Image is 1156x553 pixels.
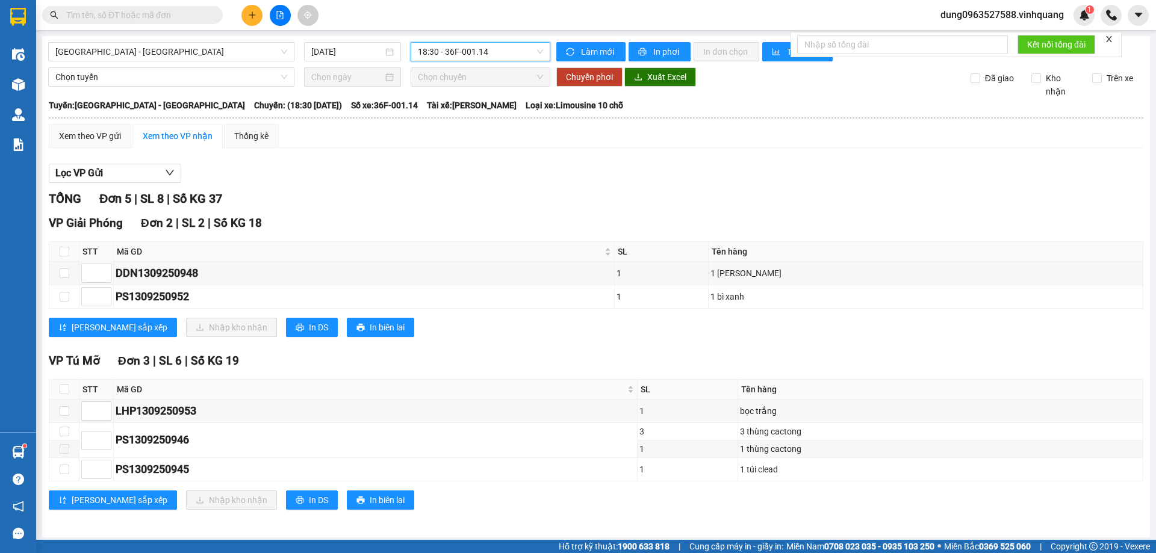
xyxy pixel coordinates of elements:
div: Xem theo VP nhận [143,129,213,143]
span: Kết nối tổng đài [1027,38,1086,51]
span: [PERSON_NAME] sắp xếp [72,321,167,334]
span: Mã GD [117,245,602,258]
span: | [1040,540,1042,553]
span: Làm mới [581,45,616,58]
button: Kết nối tổng đài [1018,35,1095,54]
button: printerIn DS [286,490,338,510]
span: SL 6 [159,354,182,368]
button: Chuyển phơi [556,67,623,87]
th: SL [615,242,709,262]
span: Đơn 5 [99,191,131,206]
span: Số KG 37 [173,191,222,206]
button: sort-ascending[PERSON_NAME] sắp xếp [49,318,177,337]
span: Xuất Excel [647,70,686,84]
span: aim [303,11,312,19]
button: In đơn chọn [694,42,759,61]
b: Tuyến: [GEOGRAPHIC_DATA] - [GEOGRAPHIC_DATA] [49,100,245,110]
span: Chuyến: (18:30 [DATE]) [254,99,342,112]
span: ⚪️ [937,544,941,549]
div: 1 [639,463,736,476]
span: | [176,216,179,230]
button: caret-down [1128,5,1149,26]
span: VP Tú Mỡ [49,354,100,368]
span: plus [248,11,256,19]
span: Trên xe [1102,72,1138,85]
button: syncLàm mới [556,42,626,61]
span: question-circle [13,474,24,485]
span: VP Giải Phóng [49,216,123,230]
img: icon-new-feature [1079,10,1090,20]
div: Thống kê [234,129,269,143]
img: warehouse-icon [12,108,25,121]
button: downloadXuất Excel [624,67,696,87]
span: Đã giao [980,72,1019,85]
button: plus [241,5,263,26]
span: copyright [1089,542,1098,551]
span: Mã GD [117,383,625,396]
div: 1 [639,404,736,418]
th: Tên hàng [709,242,1143,262]
button: Lọc VP Gửi [49,164,181,183]
span: sync [566,48,576,57]
span: printer [296,496,304,505]
button: downloadNhập kho nhận [186,490,277,510]
td: LHP1309250953 [114,400,638,423]
span: printer [356,496,365,505]
span: [PERSON_NAME] sắp xếp [72,493,167,507]
span: | [208,216,211,230]
th: STT [79,242,114,262]
span: Kho nhận [1041,72,1083,98]
div: 1 thùng cactong [740,442,1141,456]
span: Số KG 19 [191,354,239,368]
div: DDN1309250948 [116,265,612,282]
span: bar-chart [772,48,782,57]
span: printer [296,323,304,333]
div: 1 bì xanh [710,290,1141,303]
th: Tên hàng [738,380,1143,400]
div: 1 [PERSON_NAME] [710,267,1141,280]
div: PS1309250946 [116,431,635,448]
span: printer [356,323,365,333]
button: sort-ascending[PERSON_NAME] sắp xếp [49,490,177,510]
td: DDN1309250948 [114,262,615,285]
span: Đơn 3 [118,354,150,368]
div: 1 [639,442,736,456]
div: bọc trắng [740,404,1141,418]
img: warehouse-icon [12,446,25,459]
button: file-add [270,5,291,26]
span: Chọn chuyến [418,68,543,86]
img: warehouse-icon [12,48,25,61]
span: Số xe: 36F-001.14 [351,99,418,112]
span: | [185,354,188,368]
td: PS1309250946 [114,423,638,458]
span: Miền Nam [786,540,934,553]
span: printer [638,48,648,57]
div: 1 [617,290,706,303]
span: download [634,73,642,82]
img: phone-icon [1106,10,1117,20]
button: downloadNhập kho nhận [186,318,277,337]
img: warehouse-icon [12,78,25,91]
span: Lọc VP Gửi [55,165,103,181]
span: file-add [276,11,284,19]
span: In DS [309,321,328,334]
th: STT [79,380,114,400]
button: bar-chartThống kê [762,42,833,61]
span: caret-down [1133,10,1144,20]
button: printerIn DS [286,318,338,337]
span: Cung cấp máy in - giấy in: [689,540,783,553]
span: In biên lai [370,493,405,507]
strong: 0369 525 060 [979,542,1031,551]
strong: 1900 633 818 [618,542,670,551]
div: 3 [639,425,736,438]
div: Xem theo VP gửi [59,129,121,143]
button: aim [297,5,319,26]
div: 1 [617,267,706,280]
input: Tìm tên, số ĐT hoặc mã đơn [66,8,208,22]
td: PS1309250945 [114,458,638,481]
span: close [1105,35,1113,43]
button: printerIn phơi [629,42,691,61]
span: In biên lai [370,321,405,334]
span: 1 [1087,5,1092,14]
th: SL [638,380,738,400]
